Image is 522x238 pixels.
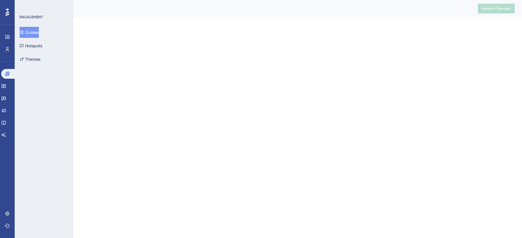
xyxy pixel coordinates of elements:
button: Guides [20,27,39,38]
span: Publish Changes [482,6,511,11]
button: Publish Changes [478,4,515,13]
div: ENGAGEMENT [20,15,43,20]
button: Themes [20,54,40,65]
button: Hotspots [20,40,42,51]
